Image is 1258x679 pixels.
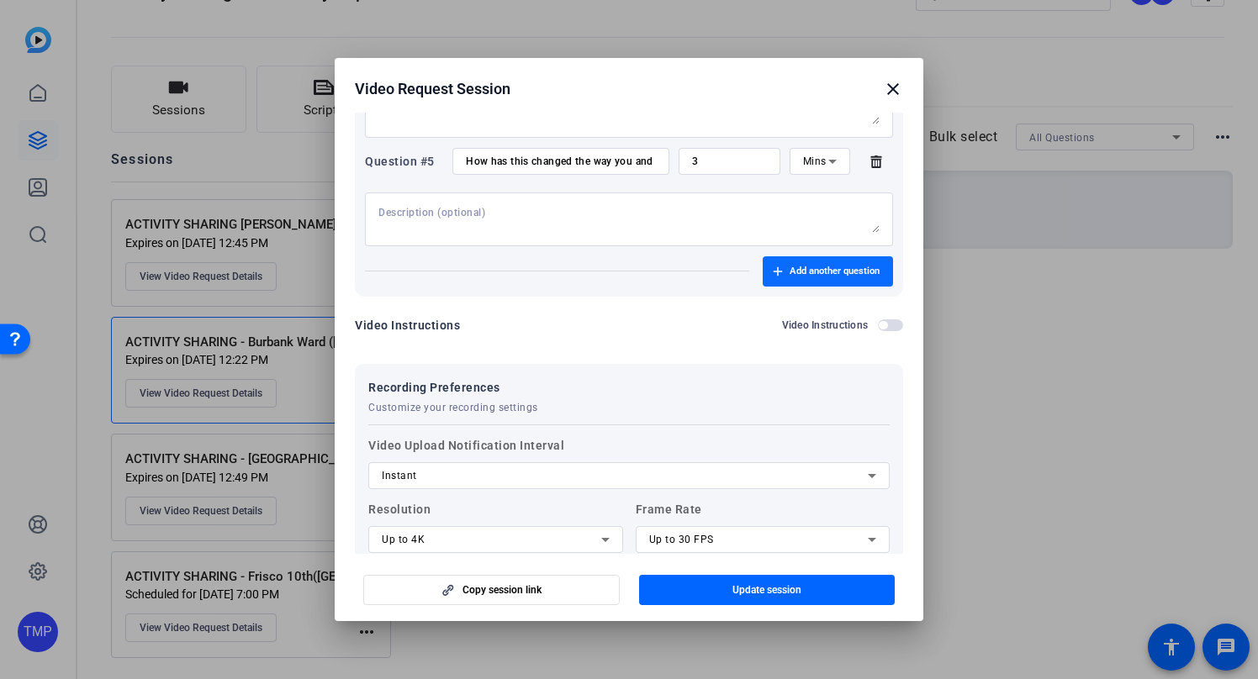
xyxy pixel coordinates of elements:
[782,318,869,332] h2: Video Instructions
[790,265,880,278] span: Add another question
[382,470,417,482] span: Instant
[368,401,538,414] span: Customize your recording settings
[355,315,460,335] div: Video Instructions
[466,155,656,168] input: Enter your question here
[649,534,714,545] span: Up to 30 FPS
[462,583,542,597] span: Copy session link
[732,583,801,597] span: Update session
[639,575,896,605] button: Update session
[382,534,425,545] span: Up to 4K
[692,155,767,168] input: Time
[636,499,891,553] label: Frame Rate
[763,256,893,287] button: Add another question
[365,151,443,171] div: Question #5
[368,377,538,397] span: Recording Preferences
[803,155,827,167] span: Mins
[883,79,903,99] mat-icon: close
[355,79,903,99] div: Video Request Session
[368,435,890,489] label: Video Upload Notification Interval
[363,575,620,605] button: Copy session link
[368,499,623,553] label: Resolution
